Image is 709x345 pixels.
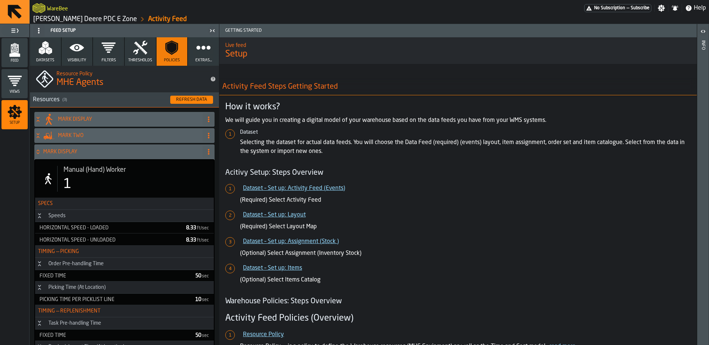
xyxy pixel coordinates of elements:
a: link-to-/wh/i/9d85c013-26f4-4c06-9c7d-6d35b33af13a/feed/c257da07-1cf9-4968-b774-7d3466e678d4 [148,15,187,23]
div: StatList-item-Picking Time per Picklist line [35,294,214,305]
div: MARK DISPLAY [34,144,200,159]
div: Task Pre-handling Time [44,320,106,326]
h2: Sub Title [47,4,68,12]
div: Speeds [44,213,70,219]
div: 1 [64,177,72,192]
h4: MARK DISPLAY [58,116,200,122]
div: Fixed time [37,332,189,338]
li: menu Views [1,69,28,99]
h3: title-section-Specs [35,198,214,210]
div: Order Pre-handling Time [44,261,108,267]
div: Title [64,166,208,174]
span: sec [202,334,209,338]
span: Manual (Hand) Worker [64,166,126,174]
span: 10 [195,297,209,302]
span: 8.33 [186,225,209,230]
span: Views [1,90,28,94]
h4: MARK DISPLAY [43,149,200,155]
span: ft/sec [197,226,209,230]
div: StatList-item-Fixed time [35,270,214,281]
span: 50 [195,333,209,338]
label: button-toggle-Help [682,4,709,13]
div: Picking Time (At Location) [44,284,110,290]
h3: Activity Feed Policies (Overview) [225,312,691,324]
a: Dataset – Set up: Items [243,265,302,271]
h2: Activity Feed Steps Getting Started [216,79,706,95]
h3: title-section-Picking Time (At Location) [35,281,214,294]
div: Picking Time per Picklist line [37,297,189,303]
span: Getting Started [222,28,697,33]
a: link-to-/wh/i/9d85c013-26f4-4c06-9c7d-6d35b33af13a/pricing/ [584,4,651,12]
h2: Sub Title [225,41,691,48]
div: Feed Setup [31,25,207,37]
span: ( 3 ) [62,98,67,102]
div: Info [701,39,706,343]
span: sec [202,274,209,279]
button: Button-Picking Time (At Location)-open [35,284,44,290]
div: StatList-item-Horizontal Speed - Loaded [35,222,214,233]
a: Resource Policy [243,332,284,338]
a: Dataset – Set up: Activity Feed (Events) [243,185,345,191]
span: Extras... [195,58,212,63]
h4: Acitivy Setup: Steps Overview [225,168,691,178]
button: Button-Order Pre-handling Time-open [35,261,44,267]
span: sec [202,298,209,302]
div: title-Setup [219,37,697,64]
a: logo-header [32,1,45,15]
h3: title-section-Timing — Picking [35,246,214,258]
h3: title-section-Speeds [35,210,214,222]
div: Horizontal Speed - Unloaded [37,237,180,243]
span: Timing — Replenishment [35,308,100,314]
button: Button-Speeds-open [35,213,44,219]
span: Setup [225,48,691,60]
span: Timing — Picking [35,249,79,255]
span: Datasets [36,58,54,63]
span: Thresholds [128,58,152,63]
span: Specs [35,201,53,206]
h3: How it works? [225,101,691,113]
div: StatList-item-Horizontal Speed - Unloaded [35,234,214,246]
span: Visibility [68,58,86,63]
div: Fixed time [37,273,189,279]
a: Dataset – Set up: Assignment (Stock ) [243,239,339,245]
span: MHE Agents [56,77,103,89]
h3: title-section-Task Pre-handling Time [35,317,214,329]
p: (Required) Select Activity Feed [240,196,691,205]
div: title-MHE Agents [30,66,219,92]
span: 50 [195,273,209,279]
div: stat-Manual (Hand) Worker [35,160,214,198]
button: Button-Task Pre-handling Time-open [35,320,44,326]
h3: title-section-Order Pre-handling Time [35,258,214,270]
nav: Breadcrumb [32,15,369,24]
span: Setup [1,121,28,125]
h4: MARK TWO [58,133,200,139]
label: button-toggle-Toggle Full Menu [1,25,28,36]
div: MARK TWO [34,128,200,143]
h4: Warehouse Policies: Steps Overview [225,296,691,307]
p: Selecting the dataset for actual data feeds. You will choose the Data Feed (required) (events) la... [240,138,691,156]
li: menu Feed [1,38,28,68]
button: button-Refresh Data [170,96,213,104]
span: Policies [164,58,180,63]
label: button-toggle-Settings [655,4,668,12]
p: (Required) Select Layout Map [240,222,691,231]
h3: title-section-Timing — Replenishment [35,305,214,317]
h2: Sub Title [56,69,204,77]
span: Subscribe [631,6,650,11]
span: No Subscription [594,6,625,11]
div: Refresh Data [173,97,210,102]
span: Help [694,4,706,13]
div: Menu Subscription [584,4,651,12]
h6: Dataset [240,129,691,135]
p: We will guide you in creating a digital model of your warehouse based on the data feeds you have ... [225,116,691,125]
p: (Optional) Select Items Catalog [240,276,691,284]
div: MARK DISPLAY [34,112,200,127]
span: Feed [1,59,28,63]
label: button-toggle-Open [698,25,708,39]
a: link-to-/wh/i/9d85c013-26f4-4c06-9c7d-6d35b33af13a/simulations [33,15,137,23]
li: menu Setup [1,100,28,130]
a: Dataset – Set up: Layout [243,212,306,218]
header: Info [697,24,709,345]
p: (Optional) Select Assignment (Inventory Stock) [240,249,691,258]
